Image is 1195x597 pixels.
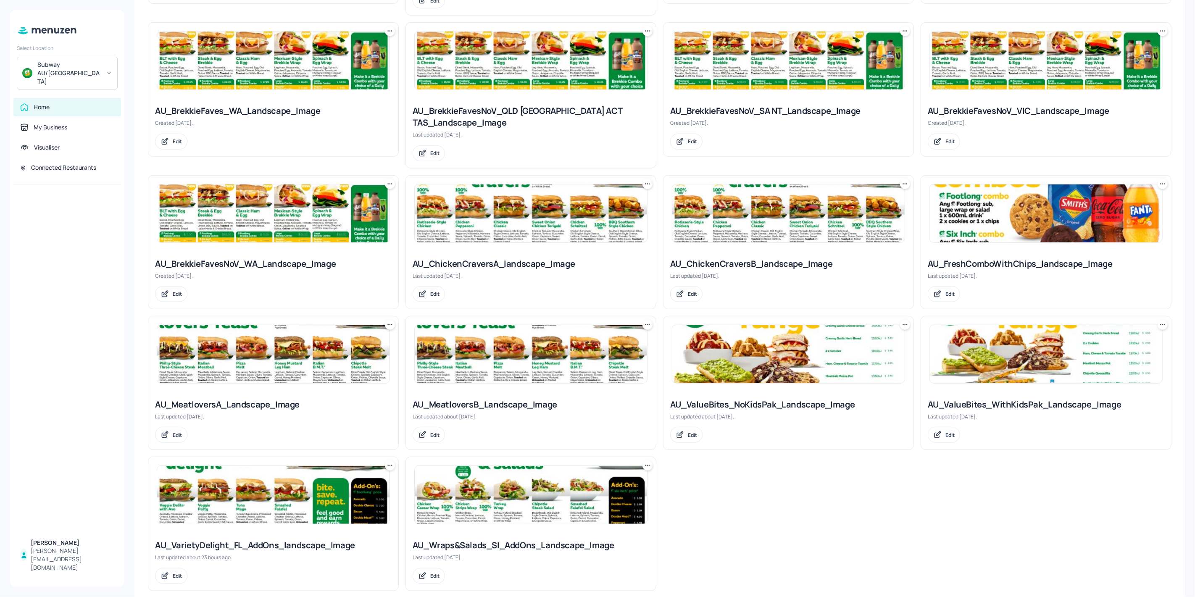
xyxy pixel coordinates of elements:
div: AU_BrekkieFavesNoV_VIC_Landscape_Image [928,105,1164,117]
div: AU_BrekkieFavesNoV_SA NT_Landscape_Image [670,105,907,117]
img: 2025-08-14-175514661442377zu8y18a7v.jpeg [415,32,647,89]
div: Created [DATE]. [670,119,907,126]
img: 2025-08-13-1755052488882tu52zlxrh0d.jpeg [157,184,390,242]
div: Created [DATE]. [155,119,392,126]
img: 2025-08-13-1755052488882tu52zlxrh0d.jpeg [672,32,905,89]
div: Edit [945,431,955,439]
div: Created [DATE]. [928,119,1164,126]
div: Last updated [DATE]. [928,272,1164,279]
div: Edit [688,138,697,145]
div: AU_MeatloversB_Landscape_Image [413,399,649,410]
img: 2025-08-29-1756428191660lw6rmhwjpb.jpeg [415,184,647,242]
div: Last updated about 23 hours ago. [155,554,392,561]
img: 2025-08-12-1754968770026z5b94w7noi8.jpeg [672,184,905,242]
div: AU_ChickenCraversB_landscape_Image [670,258,907,270]
img: 2025-09-09-1757392797844w8mi0xg7xq.jpeg [157,466,390,524]
div: Subway AU/[GEOGRAPHIC_DATA] [37,60,101,86]
div: Edit [173,138,182,145]
div: Last updated [DATE]. [413,554,649,561]
img: 2025-08-13-1755052488882tu52zlxrh0d.jpeg [930,32,1162,89]
div: [PERSON_NAME][EMAIL_ADDRESS][DOMAIN_NAME] [31,547,114,572]
div: AU_FreshComboWithChips_landscape_Image [928,258,1164,270]
div: Edit [688,431,697,439]
div: Edit [173,290,182,297]
img: 2025-09-08-1757311170283ra71mdjsq1g.jpeg [930,325,1162,383]
div: Visualiser [34,143,60,152]
div: Last updated about [DATE]. [413,413,649,420]
div: Edit [945,138,955,145]
div: My Business [34,123,67,131]
div: AU_ChickenCraversA_landscape_Image [413,258,649,270]
img: avatar [22,68,32,78]
div: Last updated [DATE]. [670,272,907,279]
img: 2025-07-23-175324237409516zqxu63qyy.jpeg [415,325,647,383]
div: AU_VarietyDelight_FL_AddOns_landscape_Image [155,539,392,551]
div: Home [34,103,50,111]
img: 2025-08-13-17550515790531wlu5d8p5b8.jpeg [157,32,390,89]
div: [PERSON_NAME] [31,539,114,547]
img: 2025-07-18-1752804023273ml7j25a84p.jpeg [672,325,905,383]
div: AU_Wraps&Salads_SI_AddOns_Landscape_Image [413,539,649,551]
div: Last updated [DATE]. [413,131,649,138]
img: 2025-09-04-1756958838246qlubvsu8xy9.jpeg [930,184,1162,242]
div: AU_MeatloversA_Landscape_Image [155,399,392,410]
div: Last updated [DATE]. [413,272,649,279]
div: AU_ValueBites_NoKidsPak_Landscape_Image [670,399,907,410]
div: Edit [688,290,697,297]
div: AU_BrekkieFavesNoV_QLD [GEOGRAPHIC_DATA] ACT TAS_Landscape_Image [413,105,649,129]
div: Edit [173,572,182,579]
img: 2025-09-08-1757375224055p66rmgxscdi.jpeg [415,466,647,524]
div: Last updated about [DATE]. [670,413,907,420]
div: AU_BrekkieFavesNoV_WA_Landscape_Image [155,258,392,270]
div: AU_ValueBites_WithKidsPak_Landscape_Image [928,399,1164,410]
div: Edit [945,290,955,297]
div: Last updated [DATE]. [155,413,392,420]
div: Edit [430,431,440,439]
div: Created [DATE]. [155,272,392,279]
div: Select Location [17,45,118,52]
div: Edit [430,572,440,579]
div: Edit [173,431,182,439]
img: 2025-08-14-1755131139218ru650ej5khk.jpeg [157,325,390,383]
div: Connected Restaurants [31,163,96,172]
div: AU_BrekkieFaves_WA_Landscape_Image [155,105,392,117]
div: Last updated [DATE]. [928,413,1164,420]
div: Edit [430,150,440,157]
div: Edit [430,290,440,297]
